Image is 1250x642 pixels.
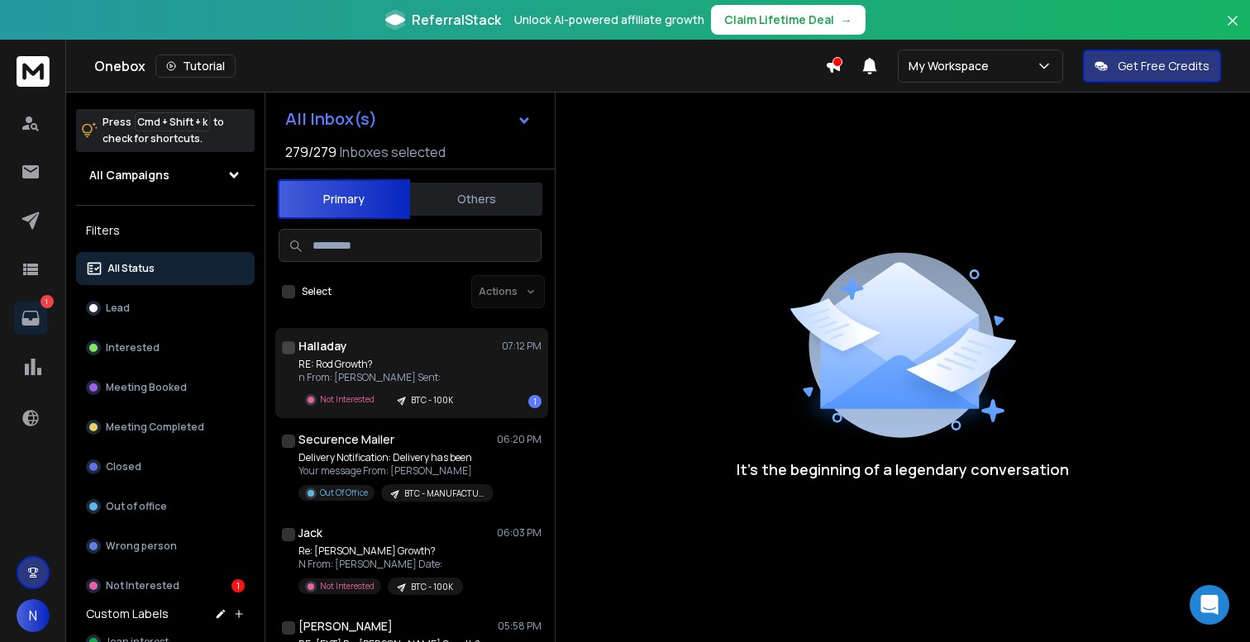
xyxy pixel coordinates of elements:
[1190,585,1229,625] div: Open Intercom Messenger
[340,142,446,162] h3: Inboxes selected
[76,292,255,325] button: Lead
[909,58,995,74] p: My Workspace
[1118,58,1209,74] p: Get Free Credits
[298,545,463,558] p: Re: [PERSON_NAME] Growth?
[298,464,494,478] p: Your message From: [PERSON_NAME]
[106,302,130,315] p: Lead
[298,451,494,464] p: Delivery Notification: Delivery has been
[411,394,453,407] p: BTC - 100K
[272,102,545,136] button: All Inbox(s)
[76,411,255,444] button: Meeting Completed
[302,285,332,298] label: Select
[103,114,224,147] p: Press to check for shortcuts.
[106,460,141,473] p: Closed
[298,558,463,571] p: N From: [PERSON_NAME] Date:
[41,295,54,308] p: 1
[841,12,852,28] span: →
[17,599,50,632] button: N
[106,341,160,354] p: Interested
[404,487,484,500] p: BTC - MANUFACTURING
[410,181,542,217] button: Others
[231,579,245,592] div: 1
[106,500,167,513] p: Out of office
[320,580,375,592] p: Not Interested
[298,618,393,635] h1: [PERSON_NAME]
[89,167,169,183] h1: All Campaigns
[497,433,542,446] p: 06:20 PM
[412,10,501,30] span: ReferralStack
[285,111,377,127] h1: All Inbox(s)
[76,450,255,483] button: Closed
[502,340,542,353] p: 07:12 PM
[135,112,210,131] span: Cmd + Shift + k
[737,458,1069,481] p: It’s the beginning of a legendary conversation
[298,525,322,541] h1: Jack
[106,540,177,553] p: Wrong person
[94,55,825,78] div: Onebox
[76,219,255,242] h3: Filters
[1083,50,1221,83] button: Get Free Credits
[298,338,347,354] h1: Halladay
[76,252,255,285] button: All Status
[106,421,204,434] p: Meeting Completed
[298,431,394,448] h1: Securence Mailer
[285,142,336,162] span: 279 / 279
[320,393,375,406] p: Not Interested
[76,569,255,602] button: Not Interested1
[86,606,169,622] h3: Custom Labels
[106,579,179,592] p: Not Interested
[1222,10,1243,50] button: Close banner
[298,371,463,384] p: n From: [PERSON_NAME] Sent:
[711,5,866,35] button: Claim Lifetime Deal→
[14,302,47,335] a: 1
[411,581,453,593] p: BTC - 100K
[514,12,704,28] p: Unlock AI-powered affiliate growth
[528,395,542,408] div: 1
[76,331,255,364] button: Interested
[278,179,410,219] button: Primary
[497,526,542,540] p: 06:03 PM
[76,490,255,523] button: Out of office
[76,371,255,404] button: Meeting Booked
[106,381,187,394] p: Meeting Booked
[320,487,368,499] p: Out Of Office
[155,55,236,78] button: Tutorial
[76,530,255,563] button: Wrong person
[107,262,155,275] p: All Status
[76,159,255,192] button: All Campaigns
[298,358,463,371] p: RE: Rod Growth?
[498,620,542,633] p: 05:58 PM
